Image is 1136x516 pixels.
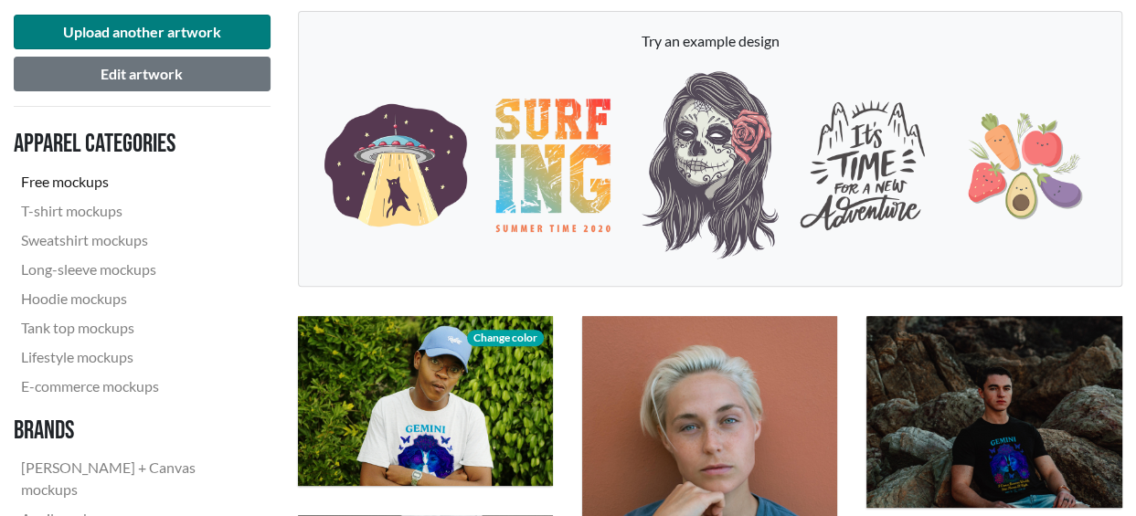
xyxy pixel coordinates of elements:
a: Sweatshirt mockups [14,226,256,255]
h3: Apparel categories [14,129,256,160]
a: Long-sleeve mockups [14,255,256,284]
a: E-commerce mockups [14,372,256,401]
p: Try an example design [317,30,1103,52]
button: Upload another artwork [14,15,271,49]
span: Change color [467,330,544,346]
button: Edit artwork [14,57,271,91]
a: Lifestyle mockups [14,342,256,372]
h3: Brands [14,416,256,447]
a: Hoodie mockups [14,284,256,313]
a: Tank top mockups [14,313,256,342]
a: T-shirt mockups [14,196,256,226]
a: [PERSON_NAME] + Canvas mockups [14,453,256,504]
a: Free mockups [14,167,256,196]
